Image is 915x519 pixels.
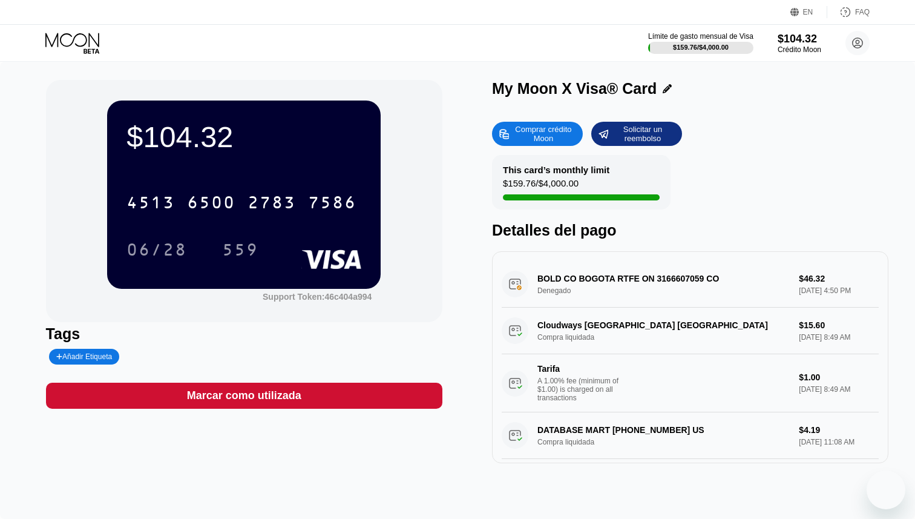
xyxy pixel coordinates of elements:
[56,352,113,361] div: Añadir Etiqueta
[492,122,583,146] div: Comprar crédito Moon
[126,120,361,154] div: $104.32
[790,6,827,18] div: EN
[648,32,753,41] div: Límite de gasto mensual de Visa
[778,33,821,54] div: $104.32Crédito Moon
[263,292,372,302] div: Support Token:46c404a994
[537,377,628,402] div: A 1.00% fee (minimum of $1.00) is charged on all transactions
[609,124,676,144] div: Solicitar un reembolso
[117,234,196,265] div: 06/28
[855,8,870,16] div: FAQ
[827,6,870,18] div: FAQ
[46,325,442,343] div: Tags
[799,372,879,382] div: $1.00
[492,222,888,239] div: Detalles del pago
[778,45,821,54] div: Crédito Moon
[119,187,364,217] div: 4513650027837586
[213,234,267,265] div: 559
[673,44,729,51] div: $159.76 / $4,000.00
[187,194,235,214] div: 6500
[778,33,821,45] div: $104.32
[648,32,753,54] div: Límite de gasto mensual de Visa$159.76/$4,000.00
[502,354,879,412] div: TarifaA 1.00% fee (minimum of $1.00) is charged on all transactions$1.00[DATE] 8:49 AM
[308,194,356,214] div: 7586
[502,459,879,517] div: TarifaA 1.00% fee (minimum of $1.00) is charged on all transactions$1.00[DATE] 11:08 AM
[537,364,622,374] div: Tarifa
[126,194,175,214] div: 4513
[126,242,187,261] div: 06/28
[591,122,682,146] div: Solicitar un reembolso
[222,242,258,261] div: 559
[510,124,577,144] div: Comprar crédito Moon
[799,385,879,394] div: [DATE] 8:49 AM
[263,292,372,302] div: Support Token: 46c404a994
[803,8,813,16] div: EN
[187,389,301,403] div: Marcar como utilizada
[503,165,609,175] div: This card’s monthly limit
[867,471,905,509] iframe: Botón para iniciar la ventana de mensajería
[49,349,120,365] div: Añadir Etiqueta
[46,383,442,409] div: Marcar como utilizada
[492,80,657,98] div: My Moon X Visa® Card
[248,194,296,214] div: 2783
[503,178,579,194] div: $159.76 / $4,000.00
